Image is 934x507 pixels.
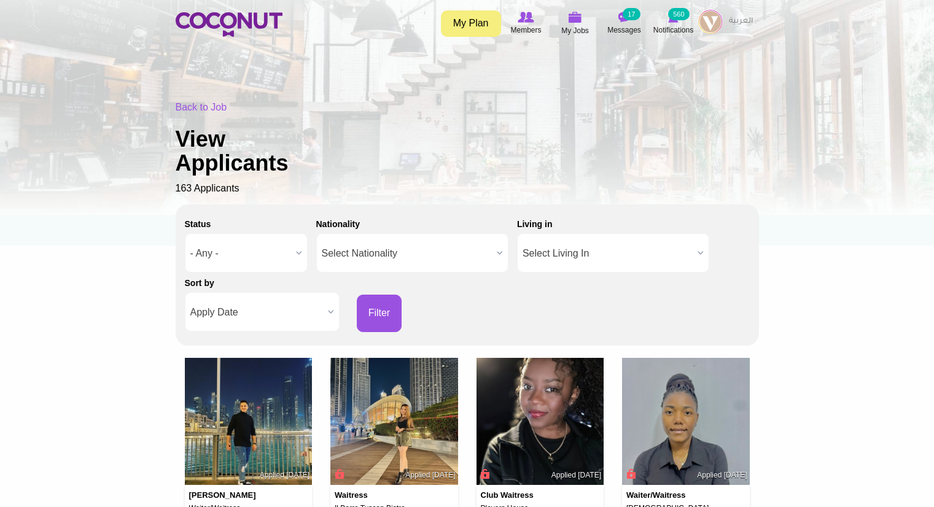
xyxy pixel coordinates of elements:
[316,218,360,230] label: Nationality
[176,12,282,37] img: Home
[622,358,750,486] img: Olivia Mhone's picture
[185,218,211,230] label: Status
[330,358,458,486] img: Rose Rosal's picture
[481,491,552,500] h4: Club Waitress
[623,8,640,20] small: 17
[600,9,649,37] a: Messages Messages 17
[668,8,689,20] small: 560
[502,9,551,37] a: Browse Members Members
[176,127,329,176] h1: View Applicants
[607,24,641,36] span: Messages
[518,12,534,23] img: Browse Members
[176,101,759,196] div: 163 Applicants
[335,491,406,500] h4: Waitress
[649,9,698,37] a: Notifications Notifications 560
[190,234,291,273] span: - Any -
[322,234,492,273] span: Select Nationality
[190,293,323,332] span: Apply Date
[626,491,698,500] h4: Waiter/Waitress
[569,12,582,23] img: My Jobs
[517,218,553,230] label: Living in
[357,295,402,332] button: Filter
[625,468,636,480] span: Connect to Unlock the Profile
[333,468,344,480] span: Connect to Unlock the Profile
[189,491,260,500] h4: [PERSON_NAME]
[523,234,693,273] span: Select Living In
[561,25,589,37] span: My Jobs
[551,9,600,38] a: My Jobs My Jobs
[668,12,679,23] img: Notifications
[176,102,227,112] a: Back to Job
[441,10,501,37] a: My Plan
[477,358,604,486] img: Perpetua Tafirenyika's picture
[185,358,313,486] img: Abdou Elkholy's picture
[723,9,759,34] a: العربية
[185,277,214,289] label: Sort by
[618,12,631,23] img: Messages
[510,24,541,36] span: Members
[479,468,490,480] span: Connect to Unlock the Profile
[653,24,693,36] span: Notifications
